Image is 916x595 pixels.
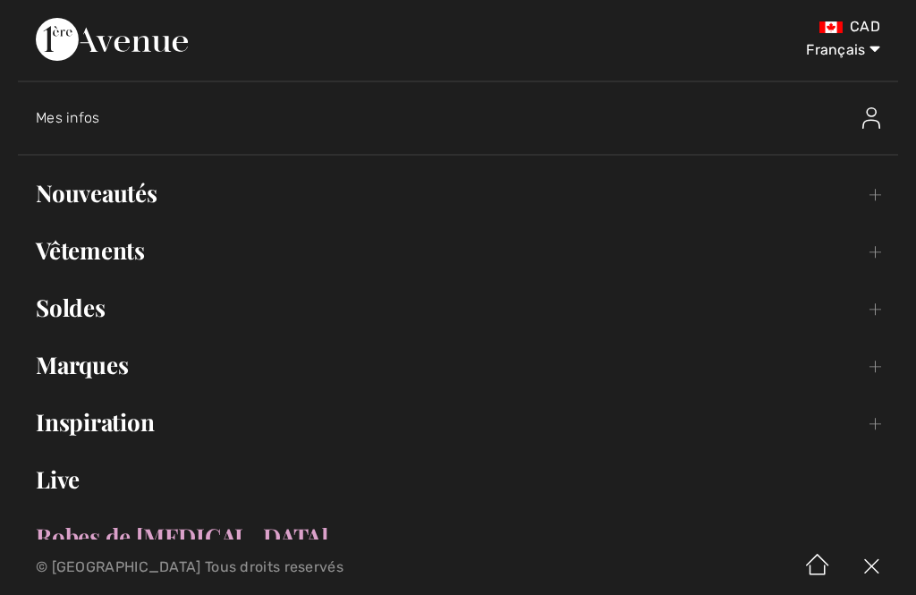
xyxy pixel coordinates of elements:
[844,540,898,595] img: X
[36,89,898,147] a: Mes infosMes infos
[36,561,539,574] p: © [GEOGRAPHIC_DATA] Tous droits reservés
[18,288,898,327] a: Soldes
[36,18,188,61] img: 1ère Avenue
[18,517,898,557] a: Robes de [MEDICAL_DATA]
[36,109,100,126] span: Mes infos
[41,13,77,29] span: Aide
[18,174,898,213] a: Nouveautés
[539,18,880,36] div: CAD
[791,540,844,595] img: Accueil
[18,345,898,385] a: Marques
[862,107,880,129] img: Mes infos
[18,403,898,442] a: Inspiration
[18,231,898,270] a: Vêtements
[18,460,898,499] a: Live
